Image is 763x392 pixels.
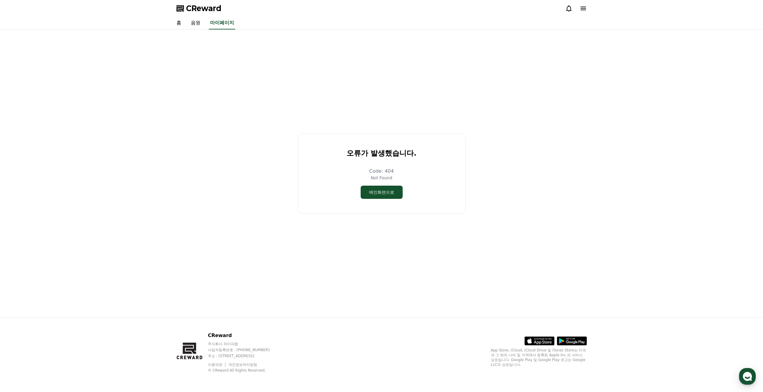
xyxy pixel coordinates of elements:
p: 사업자등록번호 : [PHONE_NUMBER] [208,348,281,352]
a: 개인정보처리방침 [228,363,257,367]
p: Not Found [371,175,392,181]
button: 메인화면으로 [361,186,403,199]
a: 이용약관 [208,363,227,367]
a: 마이페이지 [209,17,235,29]
a: CReward [176,4,221,13]
a: 홈 [172,17,186,29]
p: Code: 404 [369,168,394,175]
p: 오류가 발생했습니다. [347,148,416,158]
p: 주식회사 와이피랩 [208,342,281,346]
p: CReward [208,332,281,339]
span: CReward [186,4,221,13]
p: App Store, iCloud, iCloud Drive 및 iTunes Store는 미국과 그 밖의 나라 및 지역에서 등록된 Apple Inc.의 서비스 상표입니다. Goo... [491,348,587,367]
p: 주소 : [STREET_ADDRESS] [208,354,281,358]
p: © CReward All Rights Reserved. [208,368,281,373]
a: 음원 [186,17,205,29]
